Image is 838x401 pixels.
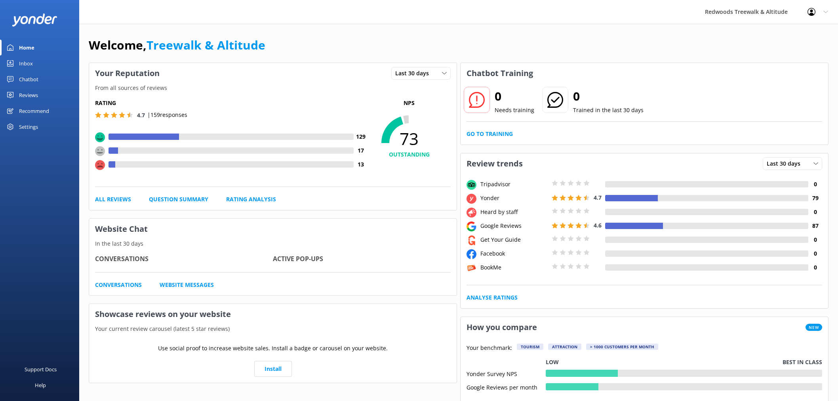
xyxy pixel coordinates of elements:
p: Trained in the last 30 days [573,106,644,115]
h4: Active Pop-ups [273,254,451,264]
span: 4.7 [137,111,145,119]
div: Home [19,40,34,55]
div: Chatbot [19,71,38,87]
div: Google Reviews [478,222,550,230]
p: Your benchmark: [467,344,512,353]
div: Get Your Guide [478,235,550,244]
h4: 129 [354,132,368,141]
a: Rating Analysis [226,195,276,204]
h4: OUTSTANDING [368,150,451,159]
div: Settings [19,119,38,135]
h4: 0 [808,235,822,244]
h2: 0 [495,87,534,106]
div: Reviews [19,87,38,103]
a: Treewalk & Altitude [147,37,265,53]
a: Question Summary [149,195,208,204]
h4: 17 [354,146,368,155]
span: 4.7 [594,194,602,201]
p: Best in class [783,358,822,367]
h4: 87 [808,222,822,230]
span: 73 [368,129,451,149]
p: NPS [368,99,451,107]
span: Last 30 days [395,69,434,78]
img: yonder-white-logo.png [12,13,57,27]
a: All Reviews [95,195,131,204]
div: Help [35,377,46,393]
h4: 0 [808,180,822,189]
div: Attraction [548,344,581,350]
span: 4.6 [594,222,602,229]
h4: 0 [808,263,822,272]
div: Yonder Survey NPS [467,370,546,377]
a: Website Messages [160,281,214,289]
p: Use social proof to increase website sales. Install a badge or carousel on your website. [158,344,388,353]
span: Last 30 days [767,159,805,168]
a: Analyse Ratings [467,293,518,302]
h3: How you compare [461,317,543,338]
div: > 1000 customers per month [586,344,658,350]
p: From all sources of reviews [89,84,457,92]
a: Go to Training [467,130,513,138]
div: Support Docs [25,361,57,377]
h3: Website Chat [89,219,457,239]
p: Needs training [495,106,534,115]
div: Tripadvisor [478,180,550,189]
div: BookMe [478,263,550,272]
div: Recommend [19,103,49,119]
h5: Rating [95,99,368,107]
h4: 0 [808,249,822,258]
span: New [806,324,822,331]
h3: Your Reputation [89,63,166,84]
a: Conversations [95,281,142,289]
div: Inbox [19,55,33,71]
h4: 79 [808,194,822,202]
div: Tourism [517,344,543,350]
h3: Chatbot Training [461,63,539,84]
a: Install [254,361,292,377]
p: Your current review carousel (latest 5 star reviews) [89,325,457,333]
h4: 13 [354,160,368,169]
h4: Conversations [95,254,273,264]
h3: Showcase reviews on your website [89,304,457,325]
p: | 159 responses [147,111,187,119]
h2: 0 [573,87,644,106]
h3: Review trends [461,153,529,174]
div: Yonder [478,194,550,202]
div: Heard by staff [478,208,550,216]
div: Google Reviews per month [467,383,546,390]
p: In the last 30 days [89,239,457,248]
p: Low [546,358,559,367]
h4: 0 [808,208,822,216]
h1: Welcome, [89,36,265,55]
div: Facebook [478,249,550,258]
